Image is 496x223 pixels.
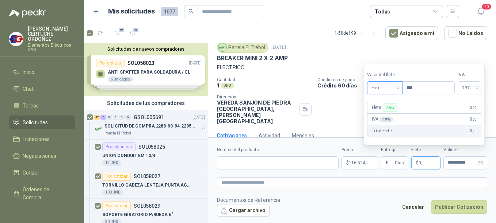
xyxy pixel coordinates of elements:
div: Actividad [259,132,280,140]
div: 12 UND [102,160,121,166]
div: 0 [119,115,125,120]
span: $ [416,161,419,165]
span: Tareas [23,102,39,110]
p: [DATE] [271,44,286,51]
span: Flex [371,82,398,93]
a: Cotizar [9,166,75,180]
p: $116.524,80 [342,156,378,169]
div: 0 [125,115,131,120]
span: ,00 [421,161,426,165]
p: TORNILLO CABEZA LENTEJA PUNTA AGUDA 8 X [102,182,193,189]
span: 1077 [161,7,178,16]
div: Por cotizar [102,172,131,181]
button: 49 [127,27,138,39]
span: Inicio [23,68,34,76]
a: Solicitudes [9,116,75,129]
p: SOLICITUD DE COMPRA 2288-90-94-2295-96-2301-02-04 [104,123,195,130]
p: SOL058027 [134,174,160,179]
button: Solicitudes de nuevos compradores [87,46,205,52]
span: ,00 [472,106,477,110]
p: Condición de pago [317,77,493,82]
div: 2 [100,115,106,120]
button: Asignado a mi [385,26,438,40]
p: VEREDA SANJON DE PIEDRA [GEOGRAPHIC_DATA] , [PERSON_NAME][GEOGRAPHIC_DATA] [217,99,296,124]
a: Negociaciones [9,149,75,163]
p: IVA [372,116,393,123]
div: 47 [94,115,100,120]
span: 0 [470,104,476,111]
span: 0 [470,128,476,134]
button: Cargar archivo [217,204,270,217]
label: Flete [411,146,440,153]
a: Por adjudicarSOL058025UNION CONDUIT EMT 3/412 UND [84,140,208,169]
span: 49 [118,27,125,33]
span: 49 [133,27,140,33]
div: Cotizaciones [217,132,247,140]
div: 1 - 50 de 199 [335,27,379,39]
span: Solicitudes [23,118,48,126]
p: Crédito 60 días [317,82,493,89]
div: Por adjudicar [102,142,136,151]
div: UND [221,83,234,89]
label: Precio [342,146,378,153]
p: [PERSON_NAME] CERTUCHE ORDOÑEZ [28,26,75,42]
label: Entrega [381,146,408,153]
p: SOL058025 [138,144,165,149]
div: 0 [107,115,112,120]
p: Total Flete [372,128,392,134]
img: Logo peakr [9,9,46,17]
p: SOPORTE GIRATORIO P/RUEDA 6" [102,211,173,218]
label: IVA [458,71,481,78]
span: 19% [462,82,477,93]
span: ,00 [472,117,477,121]
p: Dirección [217,94,296,99]
p: UNION CONDUIT EMT 3/4 [102,152,155,159]
a: Inicio [9,65,75,79]
p: GSOL005691 [134,115,164,120]
label: Nombre del producto [217,146,339,153]
p: Cantidad [217,77,312,82]
p: Flete [372,103,399,112]
h1: Mis solicitudes [108,6,155,17]
button: 20 [474,5,487,18]
span: Chat [23,85,34,93]
span: Cotizar [23,169,39,177]
span: Licitaciones [23,135,50,143]
span: ,80 [365,161,370,165]
span: 116.524 [349,161,370,165]
p: [DATE] [192,114,205,121]
div: 100 UND [102,189,123,195]
span: Negociaciones [23,152,56,160]
span: 0 [419,161,426,165]
span: Días [395,157,404,169]
a: Por cotizarSOL058027TORNILLO CABEZA LENTEJA PUNTA AGUDA 8 X100 UND [84,169,208,199]
span: Órdenes de Compra [23,185,68,202]
button: No Leídos [444,26,487,40]
p: $ 0,00 [411,156,440,169]
button: Publicar Cotización [431,200,487,214]
label: Validez [443,146,487,153]
div: 0 [113,115,118,120]
div: Solicitudes de tus compradores [84,96,208,110]
label: Valor del flete [367,71,402,78]
a: Licitaciones [9,132,75,146]
p: ELECTRICO [217,63,487,71]
p: Panela El Trébol [104,130,131,136]
button: 49 [112,27,124,39]
button: Cancelar [398,200,428,214]
div: Flex [383,103,397,112]
p: Elementos Eléctricos SAS [28,43,75,52]
div: Por cotizar [102,202,131,210]
a: Tareas [9,99,75,113]
span: search [188,9,194,14]
a: Órdenes de Compra [9,183,75,204]
span: 20 [481,3,492,10]
p: SOL058029 [134,203,160,208]
span: 0 [470,116,476,123]
img: Company Logo [218,43,226,51]
img: Company Logo [94,125,103,133]
span: ,00 [472,129,477,133]
p: BREAKER MINI 2 X 2 AMP [217,54,288,62]
div: Panela El Trébol [217,42,268,53]
a: Chat [9,82,75,96]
